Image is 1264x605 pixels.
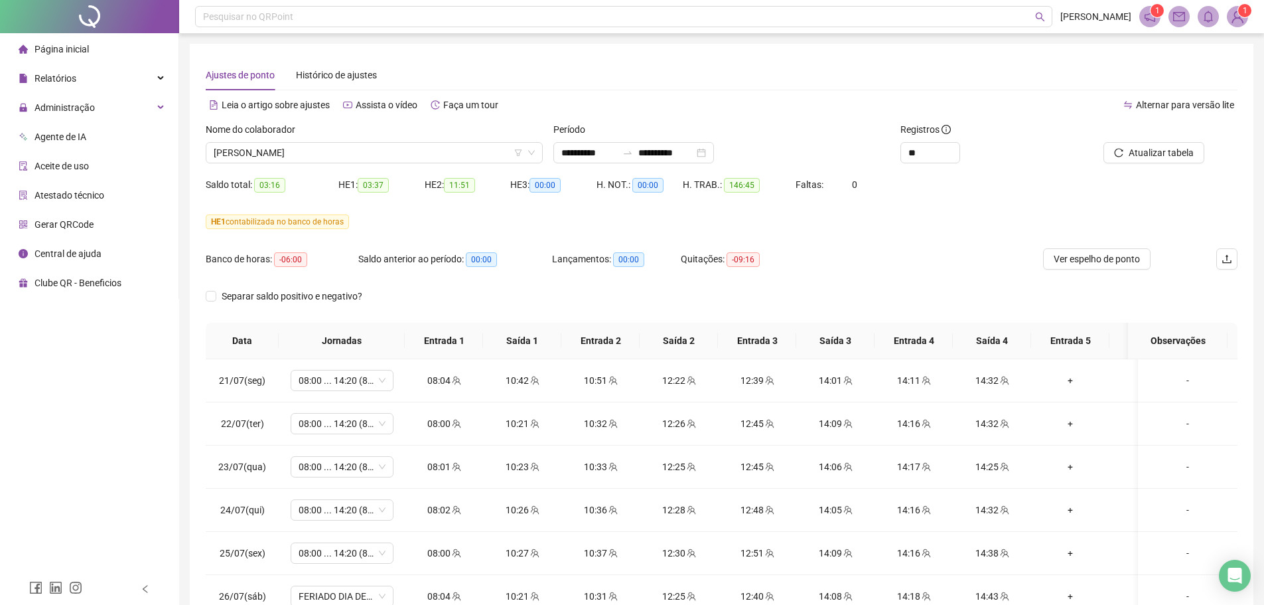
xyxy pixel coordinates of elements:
[942,125,951,134] span: info-circle
[1222,254,1232,264] span: upload
[1129,145,1194,160] span: Atualizar tabela
[1151,4,1164,17] sup: 1
[35,219,94,230] span: Gerar QRCode
[920,376,931,385] span: team
[900,122,951,137] span: Registros
[727,252,760,267] span: -09:16
[218,462,266,472] span: 23/07(qua)
[552,252,681,267] div: Lançamentos:
[572,546,629,561] div: 10:37
[807,416,864,431] div: 14:09
[632,178,664,193] span: 00:00
[807,373,864,388] div: 14:01
[451,549,461,558] span: team
[216,289,368,303] span: Separar saldo positivo e negativo?
[1155,6,1160,15] span: 1
[685,592,696,601] span: team
[529,419,539,428] span: team
[999,549,1009,558] span: team
[1042,546,1099,561] div: +
[1060,9,1131,24] span: [PERSON_NAME]
[425,177,511,193] div: HE 2:
[650,460,707,474] div: 12:25
[807,503,864,517] div: 14:05
[597,177,683,193] div: H. NOT.:
[19,161,28,171] span: audit
[494,546,551,561] div: 10:27
[999,462,1009,472] span: team
[529,505,539,515] span: team
[1103,142,1204,163] button: Atualizar tabela
[206,122,304,137] label: Nome do colaborador
[885,416,942,431] div: 14:16
[1042,416,1099,431] div: +
[431,100,440,110] span: history
[206,70,275,80] span: Ajustes de ponto
[607,505,618,515] span: team
[1031,323,1109,359] th: Entrada 5
[141,584,150,594] span: left
[254,178,285,193] span: 03:16
[607,419,618,428] span: team
[35,73,76,84] span: Relatórios
[299,543,386,563] span: 08:00 ... 14:20 (8 HORAS)
[415,503,472,517] div: 08:02
[885,503,942,517] div: 14:16
[415,416,472,431] div: 08:00
[885,373,942,388] div: 14:11
[729,373,786,388] div: 12:39
[650,589,707,604] div: 12:25
[1114,148,1123,157] span: reload
[529,592,539,601] span: team
[1128,323,1228,359] th: Observações
[920,592,931,601] span: team
[415,460,472,474] div: 08:01
[729,546,786,561] div: 12:51
[415,546,472,561] div: 08:00
[685,462,696,472] span: team
[807,546,864,561] div: 14:09
[1149,373,1227,388] div: -
[19,44,28,54] span: home
[613,252,644,267] span: 00:00
[683,177,796,193] div: H. TRAB.:
[35,278,121,288] span: Clube QR - Beneficios
[529,178,561,193] span: 00:00
[451,376,461,385] span: team
[842,462,853,472] span: team
[1228,7,1247,27] img: 88641
[19,191,28,200] span: solution
[1042,373,1099,388] div: +
[650,546,707,561] div: 12:30
[19,220,28,229] span: qrcode
[607,462,618,472] span: team
[650,416,707,431] div: 12:26
[572,373,629,388] div: 10:51
[19,278,28,288] span: gift
[222,100,330,110] span: Leia o artigo sobre ajustes
[999,376,1009,385] span: team
[1149,546,1227,561] div: -
[19,74,28,83] span: file
[221,418,264,429] span: 22/07(ter)
[1149,503,1227,517] div: -
[1219,560,1251,592] div: Open Intercom Messenger
[999,505,1009,515] span: team
[764,462,774,472] span: team
[1042,589,1099,604] div: +
[358,178,389,193] span: 03:37
[650,373,707,388] div: 12:22
[1120,589,1177,604] div: +
[206,323,279,359] th: Data
[963,503,1020,517] div: 14:32
[451,592,461,601] span: team
[279,323,405,359] th: Jornadas
[466,252,497,267] span: 00:00
[920,419,931,428] span: team
[299,500,386,520] span: 08:00 ... 14:20 (8 HORAS)
[572,589,629,604] div: 10:31
[729,460,786,474] div: 12:45
[963,416,1020,431] div: 14:32
[764,505,774,515] span: team
[35,248,102,259] span: Central de ajuda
